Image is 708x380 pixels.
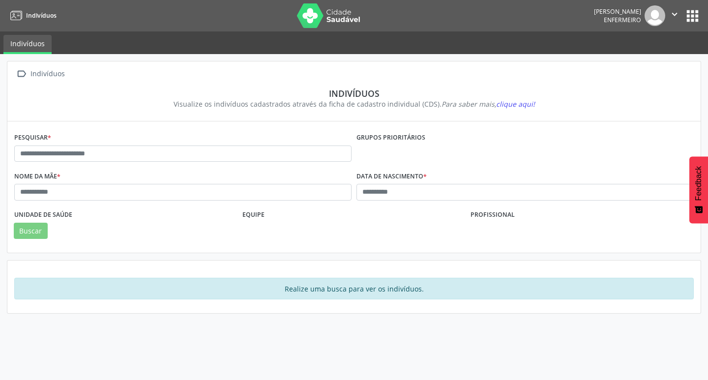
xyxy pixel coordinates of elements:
span: Indivíduos [26,11,57,20]
i:  [669,9,680,20]
span: clique aqui! [496,99,535,109]
button: Buscar [14,223,48,239]
span: Feedback [694,166,703,201]
label: Grupos prioritários [356,130,425,146]
a:  Indivíduos [14,67,66,81]
a: Indivíduos [7,7,57,24]
div: Visualize os indivíduos cadastrados através da ficha de cadastro individual (CDS). [21,99,687,109]
span: Enfermeiro [604,16,641,24]
div: [PERSON_NAME] [594,7,641,16]
div: Realize uma busca para ver os indivíduos. [14,278,694,299]
i:  [14,67,29,81]
img: img [645,5,665,26]
label: Unidade de saúde [14,207,72,223]
label: Profissional [471,207,515,223]
label: Equipe [242,207,265,223]
label: Nome da mãe [14,169,60,184]
label: Data de nascimento [356,169,427,184]
a: Indivíduos [3,35,52,54]
label: Pesquisar [14,130,51,146]
button:  [665,5,684,26]
i: Para saber mais, [442,99,535,109]
div: Indivíduos [29,67,66,81]
div: Indivíduos [21,88,687,99]
button: apps [684,7,701,25]
button: Feedback - Mostrar pesquisa [689,156,708,223]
